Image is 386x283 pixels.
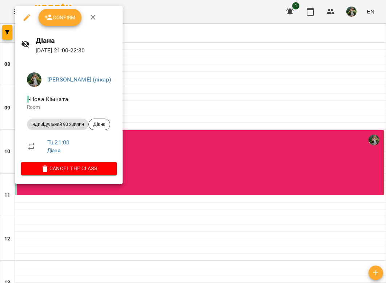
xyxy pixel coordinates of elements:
div: Діана [88,119,110,130]
button: Confirm [39,9,81,26]
a: Діана [47,147,60,153]
span: - Нова Кімната [27,96,70,103]
img: 37cdd469de536bb36379b41cc723a055.jpg [27,72,41,87]
h6: Діана [36,35,117,46]
span: Cancel the class [27,164,111,173]
span: Індивідульний 90 хвилин [27,121,88,128]
p: Room [27,104,111,111]
span: Діана [89,121,110,128]
a: [PERSON_NAME] (лікар) [47,76,111,83]
button: Cancel the class [21,162,117,175]
span: Confirm [44,13,76,22]
p: [DATE] 21:00 - 22:30 [36,46,117,55]
a: Tu , 21:00 [47,139,69,146]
